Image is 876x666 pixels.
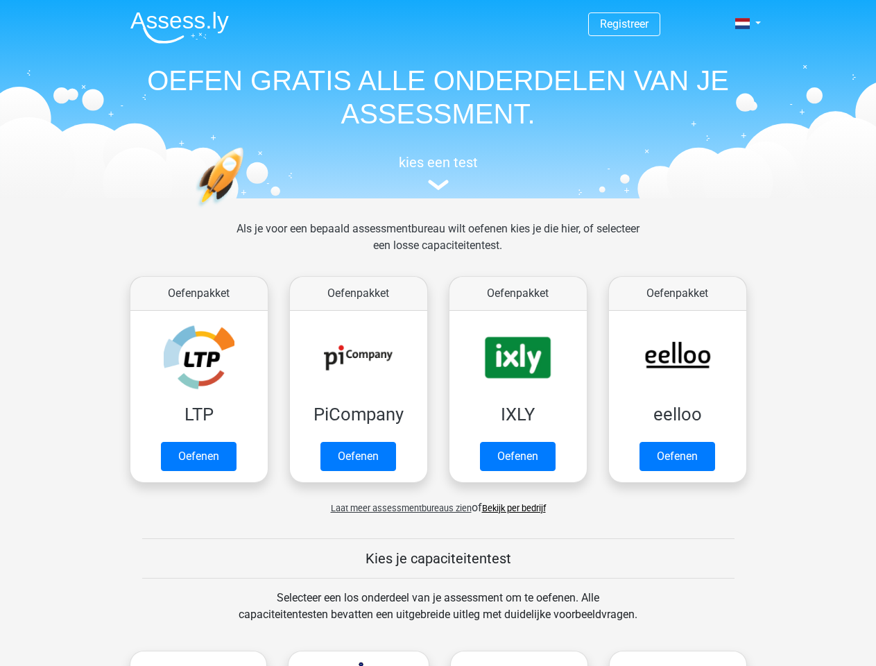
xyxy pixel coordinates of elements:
[320,442,396,471] a: Oefenen
[428,180,449,190] img: assessment
[480,442,556,471] a: Oefenen
[225,590,651,640] div: Selecteer een los onderdeel van je assessment om te oefenen. Alle capaciteitentesten bevatten een...
[119,154,757,171] h5: kies een test
[161,442,237,471] a: Oefenen
[130,11,229,44] img: Assessly
[225,221,651,271] div: Als je voor een bepaald assessmentbureau wilt oefenen kies je die hier, of selecteer een losse ca...
[482,503,546,513] a: Bekijk per bedrijf
[119,154,757,191] a: kies een test
[142,550,735,567] h5: Kies je capaciteitentest
[639,442,715,471] a: Oefenen
[119,64,757,130] h1: OEFEN GRATIS ALLE ONDERDELEN VAN JE ASSESSMENT.
[600,17,649,31] a: Registreer
[119,488,757,516] div: of
[331,503,472,513] span: Laat meer assessmentbureaus zien
[196,147,298,273] img: oefenen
